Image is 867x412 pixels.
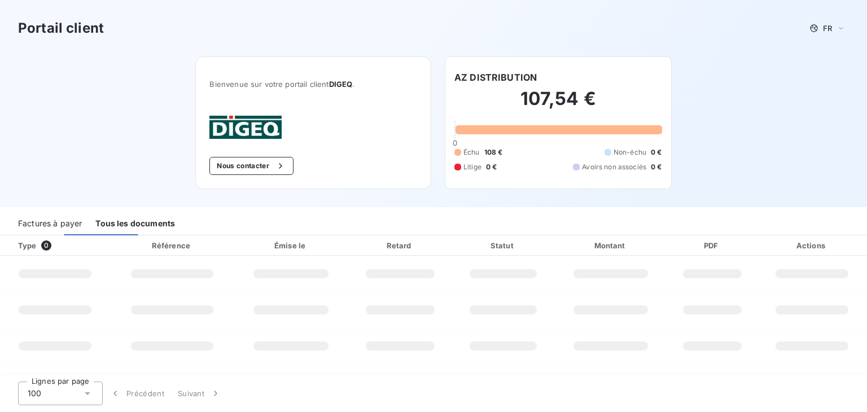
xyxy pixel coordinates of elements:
[41,240,51,251] span: 0
[152,241,190,250] div: Référence
[454,240,552,251] div: Statut
[484,147,503,157] span: 108 €
[329,80,353,89] span: DIGEQ
[18,212,82,235] div: Factures à payer
[28,388,41,399] span: 100
[670,240,755,251] div: PDF
[209,157,293,175] button: Nous contacter
[582,162,646,172] span: Avoirs non associés
[209,80,417,89] span: Bienvenue sur votre portail client .
[18,18,104,38] h3: Portail client
[171,382,228,405] button: Suivant
[454,87,662,121] h2: 107,54 €
[11,240,108,251] div: Type
[823,24,832,33] span: FR
[453,138,457,147] span: 0
[237,240,345,251] div: Émise le
[557,240,665,251] div: Montant
[454,71,537,84] h6: AZ DISTRIBUTION
[486,162,497,172] span: 0 €
[95,212,175,235] div: Tous les documents
[209,116,282,139] img: Company logo
[463,162,481,172] span: Litige
[350,240,450,251] div: Retard
[614,147,646,157] span: Non-échu
[463,147,480,157] span: Échu
[103,382,171,405] button: Précédent
[651,162,662,172] span: 0 €
[759,240,865,251] div: Actions
[651,147,662,157] span: 0 €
